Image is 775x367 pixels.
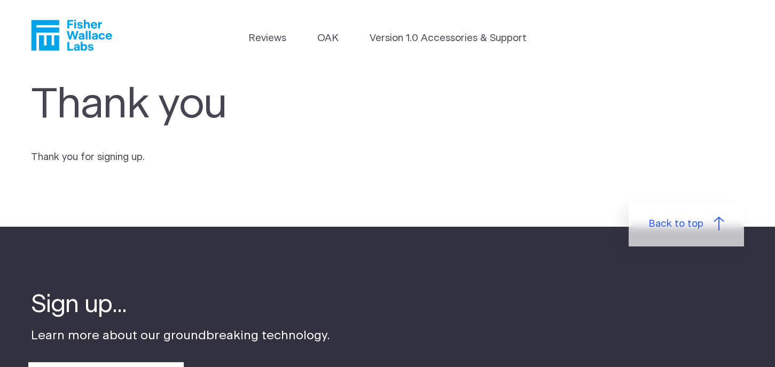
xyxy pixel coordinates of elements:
[31,289,330,322] h4: Sign up...
[370,31,527,46] a: Version 1.0 Accessories & Support
[648,217,703,232] span: Back to top
[248,31,286,46] a: Reviews
[629,202,744,246] a: Back to top
[31,81,475,130] h1: Thank you
[31,20,112,51] a: Fisher Wallace
[317,31,339,46] a: OAK
[31,152,145,162] span: Thank you for signing up.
